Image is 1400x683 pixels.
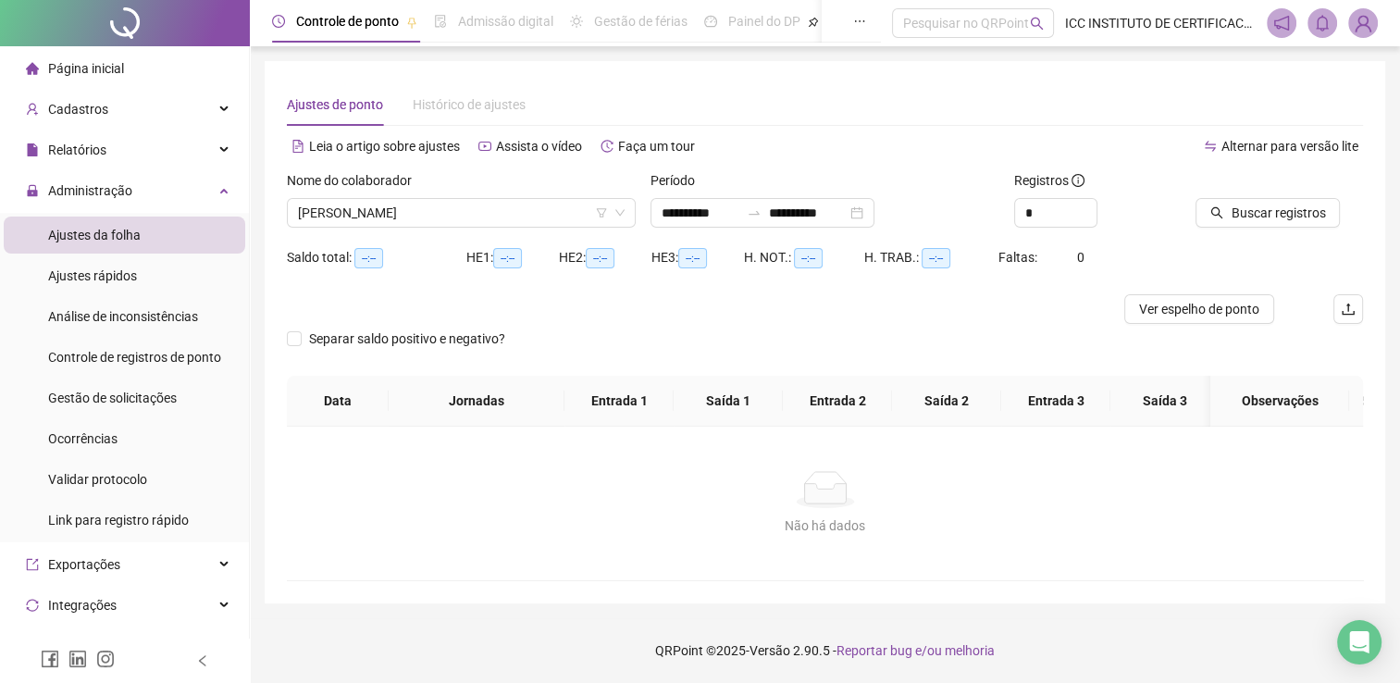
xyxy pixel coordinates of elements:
span: Exportações [48,557,120,572]
span: Faça um tour [618,139,695,154]
th: Saída 3 [1110,376,1220,427]
span: search [1210,206,1223,219]
span: ellipsis [853,15,866,28]
span: Ver espelho de ponto [1139,299,1259,319]
span: export [26,558,39,571]
span: --:-- [922,248,950,268]
span: linkedin [68,650,87,668]
span: swap [1204,140,1217,153]
span: info-circle [1072,174,1084,187]
span: search [1030,17,1044,31]
th: Entrada 1 [564,376,674,427]
span: history [601,140,613,153]
span: notification [1273,15,1290,31]
button: Buscar registros [1196,198,1340,228]
span: --:-- [493,248,522,268]
span: sync [26,599,39,612]
span: dashboard [704,15,717,28]
span: Assista o vídeo [496,139,582,154]
div: Não há dados [309,515,1341,536]
span: youtube [478,140,491,153]
div: HE 1: [466,247,559,268]
div: H. NOT.: [744,247,864,268]
span: clock-circle [272,15,285,28]
span: to [747,205,762,220]
span: Observações [1225,391,1334,411]
span: ISABELA ESTEVES PEDROSO [298,199,625,227]
div: HE 3: [651,247,744,268]
span: Registros [1014,170,1084,191]
span: lock [26,184,39,197]
label: Período [650,170,707,191]
span: left [196,654,209,667]
span: Integrações [48,598,117,613]
span: Relatórios [48,143,106,157]
span: Separar saldo positivo e negativo? [302,329,513,349]
th: Entrada 2 [783,376,892,427]
th: Data [287,376,389,427]
div: HE 2: [559,247,651,268]
span: upload [1341,302,1356,317]
span: Versão [750,643,790,658]
span: home [26,62,39,75]
span: Ajustes rápidos [48,268,137,283]
span: user-add [26,103,39,116]
span: file [26,143,39,156]
span: swap-right [747,205,762,220]
span: file-done [434,15,447,28]
span: Leia o artigo sobre ajustes [309,139,460,154]
span: Buscar registros [1231,203,1325,223]
th: Observações [1210,376,1349,427]
span: bell [1314,15,1331,31]
div: H. TRAB.: [864,247,998,268]
span: sun [570,15,583,28]
th: Jornadas [389,376,564,427]
span: file-text [291,140,304,153]
div: Open Intercom Messenger [1337,620,1381,664]
span: Análise de inconsistências [48,309,198,324]
span: instagram [96,650,115,668]
span: Administração [48,183,132,198]
span: --:-- [586,248,614,268]
img: 73766 [1349,9,1377,37]
span: Gestão de solicitações [48,391,177,405]
label: Nome do colaborador [287,170,424,191]
span: down [614,207,626,218]
span: --:-- [794,248,823,268]
span: filter [596,207,607,218]
span: --:-- [354,248,383,268]
span: Faltas: [998,250,1040,265]
span: Cadastros [48,102,108,117]
span: --:-- [678,248,707,268]
span: ICC INSTITUTO DE CERTIFICACOS E CONFORMIDADES LTDA [1065,13,1256,33]
button: Ver espelho de ponto [1124,294,1274,324]
footer: QRPoint © 2025 - 2.90.5 - [250,618,1400,683]
span: Validar protocolo [48,472,147,487]
span: Link para registro rápido [48,513,189,528]
span: Reportar bug e/ou melhoria [836,643,995,658]
span: Ocorrências [48,431,118,446]
span: Ajustes da folha [48,228,141,242]
span: Controle de registros de ponto [48,350,221,365]
span: Gestão de férias [594,14,688,29]
span: 0 [1077,250,1084,265]
span: facebook [41,650,59,668]
span: Alternar para versão lite [1221,139,1358,154]
span: pushpin [808,17,819,28]
span: pushpin [406,17,417,28]
th: Saída 2 [892,376,1001,427]
div: Saldo total: [287,247,466,268]
th: Entrada 3 [1001,376,1110,427]
th: Saída 1 [674,376,783,427]
span: Histórico de ajustes [413,97,526,112]
span: Admissão digital [458,14,553,29]
span: Controle de ponto [296,14,399,29]
span: Página inicial [48,61,124,76]
span: Painel do DP [728,14,800,29]
span: Ajustes de ponto [287,97,383,112]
